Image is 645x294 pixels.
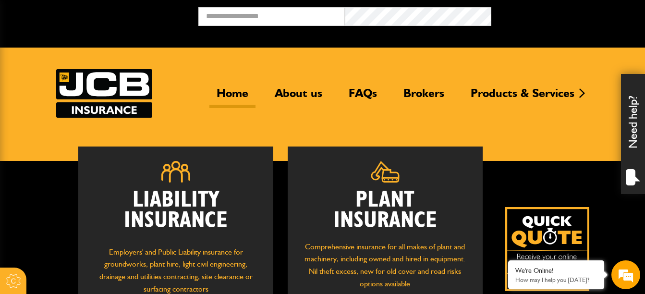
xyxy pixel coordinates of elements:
[268,86,329,108] a: About us
[505,207,589,291] img: Quick Quote
[515,276,597,283] p: How may I help you today?
[209,86,256,108] a: Home
[515,267,597,275] div: We're Online!
[505,207,589,291] a: Get your insurance quote isn just 2-minutes
[56,69,152,118] a: JCB Insurance Services
[463,86,582,108] a: Products & Services
[396,86,451,108] a: Brokers
[302,241,468,290] p: Comprehensive insurance for all makes of plant and machinery, including owned and hired in equipm...
[621,74,645,194] div: Need help?
[341,86,384,108] a: FAQs
[56,69,152,118] img: JCB Insurance Services logo
[491,7,638,22] button: Broker Login
[302,190,468,231] h2: Plant Insurance
[93,190,259,236] h2: Liability Insurance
